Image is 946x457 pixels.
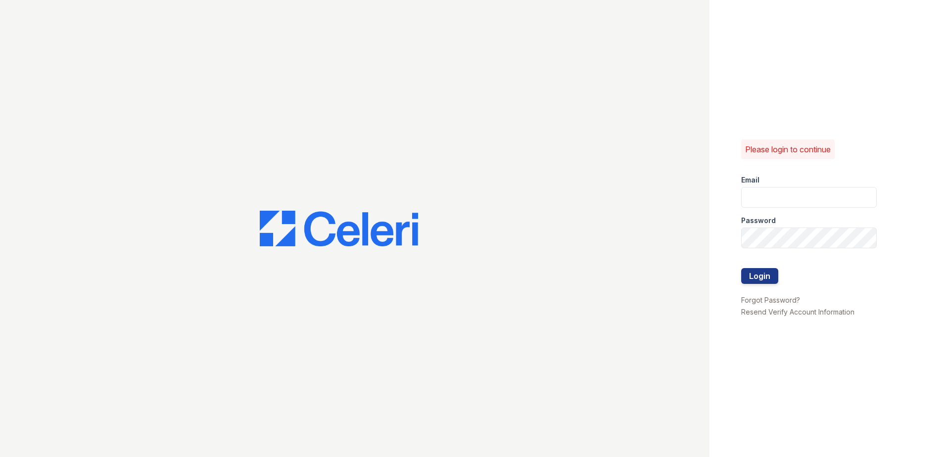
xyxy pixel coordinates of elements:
a: Resend Verify Account Information [741,308,854,316]
label: Email [741,175,759,185]
p: Please login to continue [745,143,831,155]
label: Password [741,216,776,226]
img: CE_Logo_Blue-a8612792a0a2168367f1c8372b55b34899dd931a85d93a1a3d3e32e68fde9ad4.png [260,211,418,246]
a: Forgot Password? [741,296,800,304]
button: Login [741,268,778,284]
